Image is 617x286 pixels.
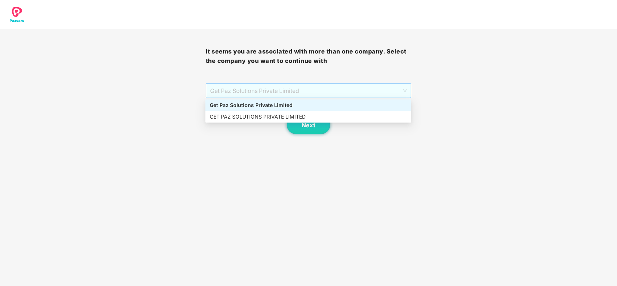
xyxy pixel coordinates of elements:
div: Get Paz Solutions Private Limited [210,101,407,109]
div: Get Paz Solutions Private Limited [205,99,411,111]
div: GET PAZ SOLUTIONS PRIVATE LIMITED [205,111,411,123]
span: Get Paz Solutions Private Limited [210,84,407,98]
h3: It seems you are associated with more than one company. Select the company you want to continue with [206,47,412,65]
span: Next [302,122,315,129]
div: GET PAZ SOLUTIONS PRIVATE LIMITED [210,113,407,121]
button: Next [287,116,330,134]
